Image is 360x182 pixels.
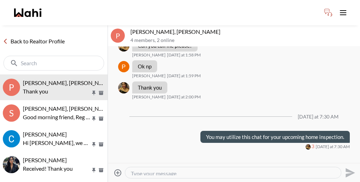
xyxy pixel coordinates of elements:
time: 2025-10-06T17:58:34.523Z [167,52,201,58]
time: 2025-10-06T18:00:08.878Z [167,94,201,100]
div: Puja Mandal [118,82,129,93]
span: [PERSON_NAME] [23,131,67,138]
time: 2025-10-12T11:30:13.407Z [316,144,350,150]
p: Good morning friend, Reg : 42 [PERSON_NAME], [GEOGRAPHIC_DATA]-Stouffville Client wanted to know ... [23,113,91,121]
div: P [111,29,125,43]
div: Callum Ryan, Behnam [3,130,20,147]
button: Archive [97,116,105,122]
div: P [3,79,20,96]
button: Archive [97,141,105,147]
button: Archive [97,167,105,173]
span: [PERSON_NAME], [PERSON_NAME] [23,105,113,112]
p: Thank you [23,87,91,96]
button: Archive [97,90,105,96]
img: P [306,144,311,150]
time: 2025-10-06T17:59:22.005Z [167,73,201,79]
img: P [118,61,129,72]
span: 3 [311,144,314,150]
span: [PERSON_NAME] [23,157,67,163]
p: Ok np [138,63,152,69]
img: P [118,82,129,93]
p: Thank you [138,84,162,91]
span: [PERSON_NAME] [132,73,166,79]
button: Pin [91,167,97,173]
p: [PERSON_NAME], [PERSON_NAME] [130,28,357,35]
button: Pin [91,90,97,96]
div: S [3,104,20,122]
button: Send [341,165,357,181]
button: Pin [91,116,97,122]
textarea: Type your message [131,170,335,175]
div: Sasha Yee-Fong, Behnam [3,156,20,173]
img: S [3,156,20,173]
p: 4 members , 2 online [130,37,357,43]
p: Hi [PERSON_NAME], we hope you enjoyed your showings! Did the properties meet your criteria? What ... [23,139,91,147]
input: Search [21,60,88,67]
span: [PERSON_NAME], [PERSON_NAME] [23,79,113,86]
div: Puja Mandal [306,144,311,150]
button: Toggle open navigation menu [336,6,350,20]
span: [PERSON_NAME] [132,52,166,58]
div: Paul Sharma [118,61,129,72]
button: Pin [91,141,97,147]
div: [DATE] at 7:30 AM [298,114,339,120]
p: You may utilize this chat for your upcoming home inspection. [206,134,344,140]
a: Wahi homepage [14,8,41,17]
span: [PERSON_NAME] [132,94,166,100]
p: Received! Thank you [23,164,91,173]
img: C [3,130,20,147]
